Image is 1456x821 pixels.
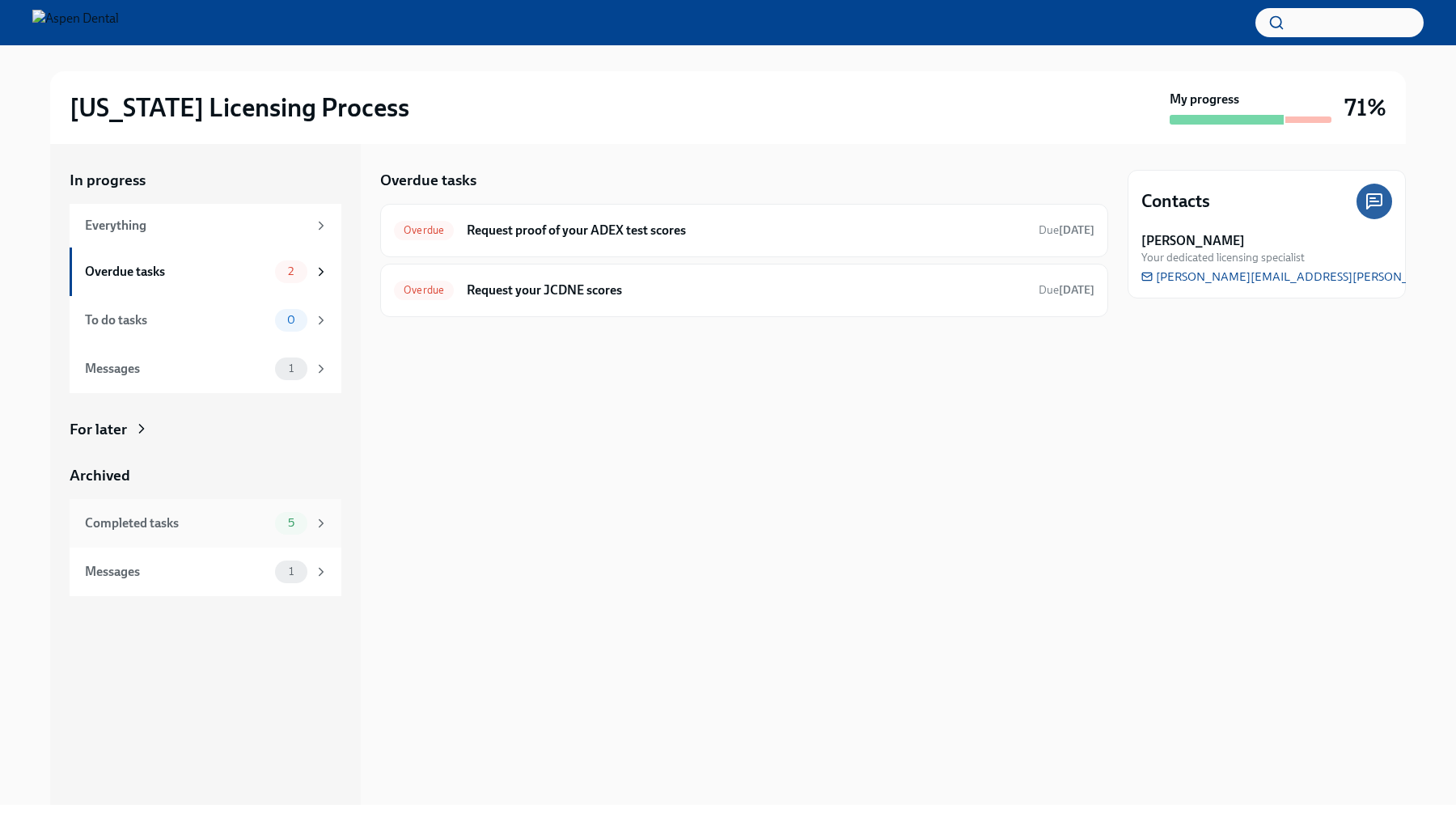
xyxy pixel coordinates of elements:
img: Aspen Dental [32,10,119,36]
a: For later [70,419,341,440]
a: Completed tasks5 [70,499,341,548]
h4: Contacts [1141,189,1210,214]
a: To do tasks0 [70,296,341,345]
span: June 18th, 2025 10:00 [1039,222,1094,238]
div: Completed tasks [85,514,269,532]
span: Due [1039,283,1094,297]
strong: My progress [1170,91,1239,108]
span: 2 [278,265,303,277]
a: Messages1 [70,548,341,596]
a: OverdueRequest your JCDNE scoresDue[DATE] [394,277,1094,303]
a: In progress [70,170,341,191]
span: Your dedicated licensing specialist [1141,250,1305,265]
div: Everything [85,217,307,235]
span: Overdue [394,284,454,296]
div: Messages [85,563,269,581]
span: 0 [277,314,305,326]
a: Archived [70,465,341,486]
h6: Request proof of your ADEX test scores [467,222,1026,239]
h2: [US_STATE] Licensing Process [70,91,409,124]
span: June 18th, 2025 10:00 [1039,282,1094,298]
span: 1 [279,565,303,578]
div: For later [70,419,127,440]
a: Messages1 [70,345,341,393]
h5: Overdue tasks [380,170,476,191]
h3: 71% [1344,93,1386,122]
strong: [DATE] [1059,283,1094,297]
span: Overdue [394,224,454,236]
span: Due [1039,223,1094,237]
strong: [PERSON_NAME] [1141,232,1245,250]
span: 1 [279,362,303,375]
div: Messages [85,360,269,378]
a: Everything [70,204,341,248]
a: Overdue tasks2 [70,248,341,296]
span: 5 [278,517,304,529]
strong: [DATE] [1059,223,1094,237]
h6: Request your JCDNE scores [467,281,1026,299]
div: To do tasks [85,311,269,329]
div: Overdue tasks [85,263,269,281]
a: OverdueRequest proof of your ADEX test scoresDue[DATE] [394,218,1094,243]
